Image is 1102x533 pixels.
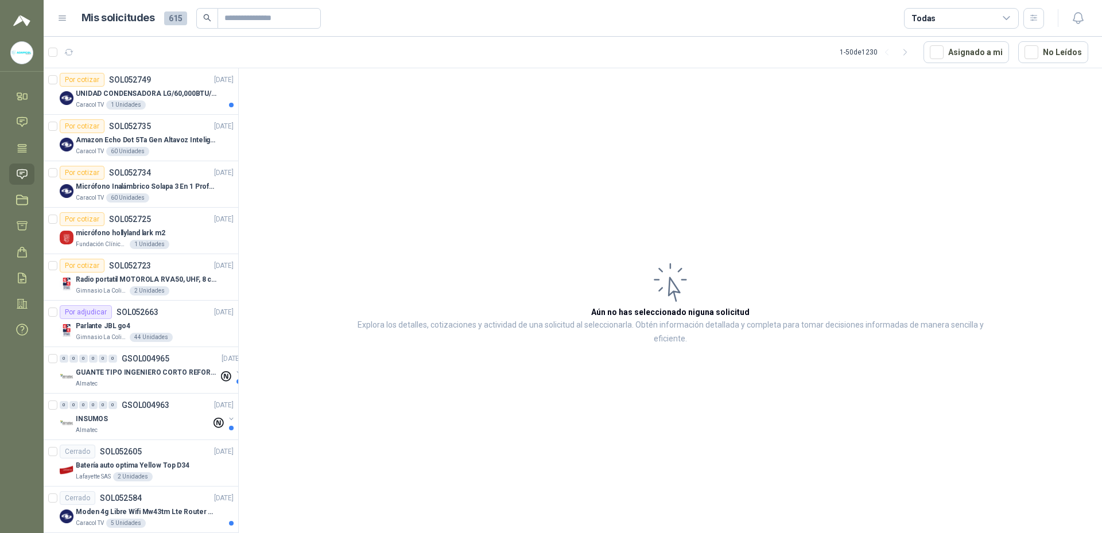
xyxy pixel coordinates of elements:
div: 0 [60,401,68,409]
div: 2 Unidades [130,286,169,295]
div: Por adjudicar [60,305,112,319]
div: Cerrado [60,445,95,458]
div: 0 [79,355,88,363]
a: CerradoSOL052605[DATE] Company LogoBatería auto optima Yellow Top D34Lafayette SAS2 Unidades [44,440,238,487]
p: UNIDAD CONDENSADORA LG/60,000BTU/220V/R410A: I [76,88,219,99]
div: 5 Unidades [106,519,146,528]
p: Caracol TV [76,193,104,203]
p: GSOL004965 [122,355,169,363]
p: [DATE] [214,307,234,318]
img: Company Logo [60,370,73,384]
p: Explora los detalles, cotizaciones y actividad de una solicitud al seleccionarla. Obtén informaci... [354,318,987,346]
div: 0 [99,401,107,409]
div: 0 [69,401,78,409]
p: SOL052663 [117,308,158,316]
p: Almatec [76,426,98,435]
div: Por cotizar [60,73,104,87]
div: 0 [89,355,98,363]
img: Logo peakr [13,14,30,28]
div: 60 Unidades [106,147,149,156]
p: GSOL004963 [122,401,169,409]
p: Moden 4g Libre Wifi Mw43tm Lte Router Móvil Internet 5ghz [76,507,219,518]
img: Company Logo [11,42,33,64]
div: 1 - 50 de 1230 [840,43,914,61]
p: Fundación Clínica Shaio [76,240,127,249]
p: Radio portatil MOTOROLA RVA50, UHF, 8 canales, 500MW [76,274,219,285]
p: Amazon Echo Dot 5Ta Gen Altavoz Inteligente Alexa Azul [76,135,219,146]
p: GUANTE TIPO INGENIERO CORTO REFORZADO [76,367,219,378]
a: Por cotizarSOL052725[DATE] Company Logomicrófono hollyland lark m2Fundación Clínica Shaio1 Unidades [44,208,238,254]
img: Company Logo [60,324,73,337]
img: Company Logo [60,231,73,244]
div: 0 [60,355,68,363]
p: Lafayette SAS [76,472,111,481]
div: Por cotizar [60,166,104,180]
img: Company Logo [60,509,73,523]
p: [DATE] [214,260,234,271]
div: 1 Unidades [130,240,169,249]
p: Gimnasio La Colina [76,286,127,295]
p: [DATE] [214,446,234,457]
p: Parlante JBL go4 [76,321,130,332]
a: 0 0 0 0 0 0 GSOL004965[DATE] Company LogoGUANTE TIPO INGENIERO CORTO REFORZADOAlmatec [60,352,243,388]
p: [DATE] [214,121,234,132]
p: [DATE] [214,400,234,411]
span: 615 [164,11,187,25]
div: 2 Unidades [113,472,153,481]
div: 60 Unidades [106,193,149,203]
div: 0 [108,401,117,409]
p: Micrófono Inalámbrico Solapa 3 En 1 Profesional F11-2 X2 [76,181,219,192]
img: Company Logo [60,463,73,477]
p: micrófono hollyland lark m2 [76,228,165,239]
span: search [203,14,211,22]
p: [DATE] [214,493,234,504]
p: SOL052735 [109,122,151,130]
p: Caracol TV [76,519,104,528]
p: SOL052605 [100,448,142,456]
p: SOL052723 [109,262,151,270]
p: SOL052725 [109,215,151,223]
p: Gimnasio La Colina [76,333,127,342]
a: CerradoSOL052584[DATE] Company LogoModen 4g Libre Wifi Mw43tm Lte Router Móvil Internet 5ghzCarac... [44,487,238,533]
img: Company Logo [60,417,73,430]
p: [DATE] [222,353,241,364]
p: Batería auto optima Yellow Top D34 [76,460,189,471]
div: 0 [69,355,78,363]
p: [DATE] [214,214,234,225]
div: Todas [911,12,936,25]
div: Por cotizar [60,259,104,273]
p: Caracol TV [76,100,104,110]
a: Por cotizarSOL052734[DATE] Company LogoMicrófono Inalámbrico Solapa 3 En 1 Profesional F11-2 X2Ca... [44,161,238,208]
p: Caracol TV [76,147,104,156]
div: Cerrado [60,491,95,505]
div: 0 [89,401,98,409]
img: Company Logo [60,277,73,291]
div: 44 Unidades [130,333,173,342]
img: Company Logo [60,184,73,198]
a: Por cotizarSOL052735[DATE] Company LogoAmazon Echo Dot 5Ta Gen Altavoz Inteligente Alexa AzulCara... [44,115,238,161]
div: 0 [99,355,107,363]
div: Por cotizar [60,119,104,133]
img: Company Logo [60,138,73,151]
div: Por cotizar [60,212,104,226]
a: 0 0 0 0 0 0 GSOL004963[DATE] Company LogoINSUMOSAlmatec [60,398,236,435]
a: Por cotizarSOL052749[DATE] Company LogoUNIDAD CONDENSADORA LG/60,000BTU/220V/R410A: ICaracol TV1 ... [44,68,238,115]
div: 0 [79,401,88,409]
a: Por adjudicarSOL052663[DATE] Company LogoParlante JBL go4Gimnasio La Colina44 Unidades [44,301,238,347]
div: 0 [108,355,117,363]
p: SOL052749 [109,76,151,84]
p: SOL052584 [100,494,142,502]
div: 1 Unidades [106,100,146,110]
h1: Mis solicitudes [82,10,155,26]
p: [DATE] [214,75,234,85]
p: Almatec [76,379,98,388]
p: INSUMOS [76,414,108,425]
p: [DATE] [214,168,234,178]
a: Por cotizarSOL052723[DATE] Company LogoRadio portatil MOTOROLA RVA50, UHF, 8 canales, 500MWGimnas... [44,254,238,301]
img: Company Logo [60,91,73,105]
p: SOL052734 [109,169,151,177]
h3: Aún no has seleccionado niguna solicitud [591,306,750,318]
